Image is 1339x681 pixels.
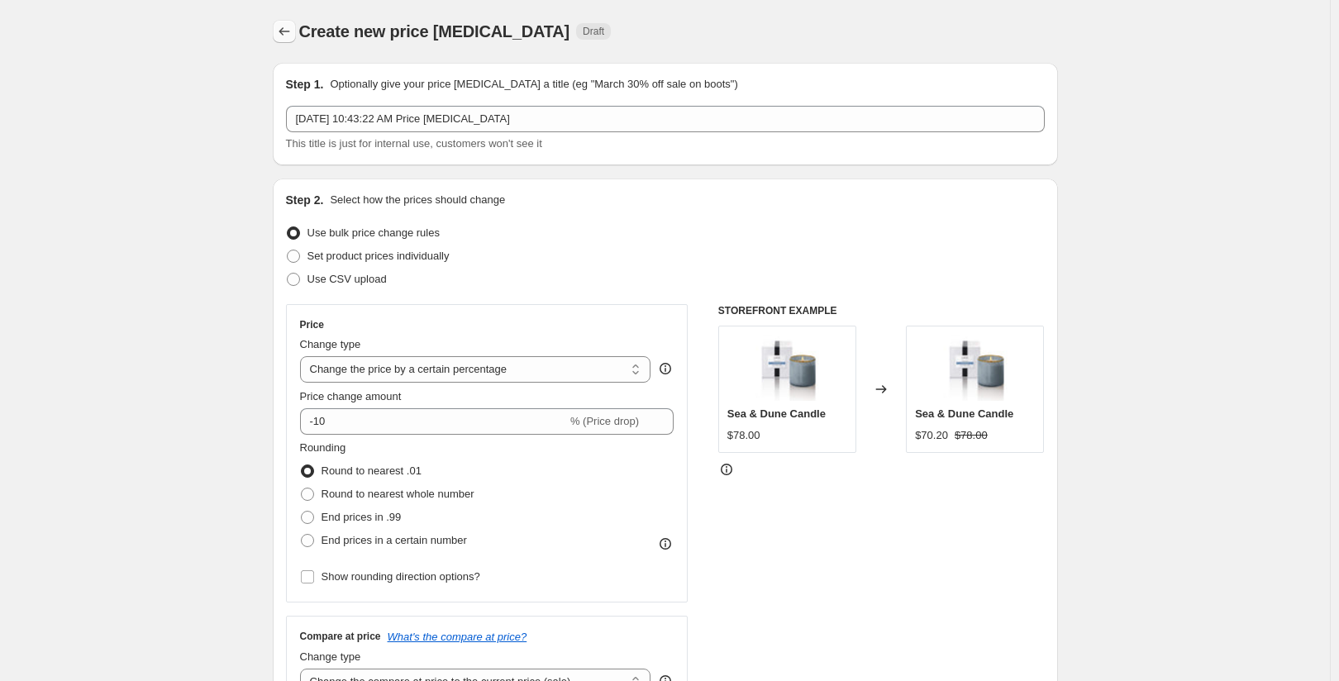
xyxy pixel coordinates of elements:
p: Optionally give your price [MEDICAL_DATA] a title (eg "March 30% off sale on boots") [330,76,737,93]
button: Price change jobs [273,20,296,43]
span: Use CSV upload [307,273,387,285]
span: Change type [300,650,361,663]
h2: Step 1. [286,76,324,93]
div: help [657,360,674,377]
img: lafco-candles-diffusers-lafco-sea-dune-candle-15750973653037_8a4678ed-5c6e-42ed-a432-8e0f01c513a3... [942,335,1008,401]
span: Set product prices individually [307,250,450,262]
p: Select how the prices should change [330,192,505,208]
span: Price change amount [300,390,402,402]
span: Use bulk price change rules [307,226,440,239]
span: This title is just for internal use, customers won't see it [286,137,542,150]
div: $70.20 [915,427,948,444]
span: End prices in a certain number [322,534,467,546]
img: lafco-candles-diffusers-lafco-sea-dune-candle-15750973653037_8a4678ed-5c6e-42ed-a432-8e0f01c513a3... [754,335,820,401]
h3: Price [300,318,324,331]
span: End prices in .99 [322,511,402,523]
span: Sea & Dune Candle [727,407,826,420]
h3: Compare at price [300,630,381,643]
span: Show rounding direction options? [322,570,480,583]
strike: $78.00 [955,427,988,444]
h6: STOREFRONT EXAMPLE [718,304,1045,317]
span: Create new price [MEDICAL_DATA] [299,22,570,40]
span: Round to nearest whole number [322,488,474,500]
span: Sea & Dune Candle [915,407,1013,420]
span: Change type [300,338,361,350]
span: % (Price drop) [570,415,639,427]
span: Round to nearest .01 [322,464,422,477]
button: What's the compare at price? [388,631,527,643]
div: $78.00 [727,427,760,444]
input: 30% off holiday sale [286,106,1045,132]
span: Draft [583,25,604,38]
h2: Step 2. [286,192,324,208]
input: -15 [300,408,567,435]
span: Rounding [300,441,346,454]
